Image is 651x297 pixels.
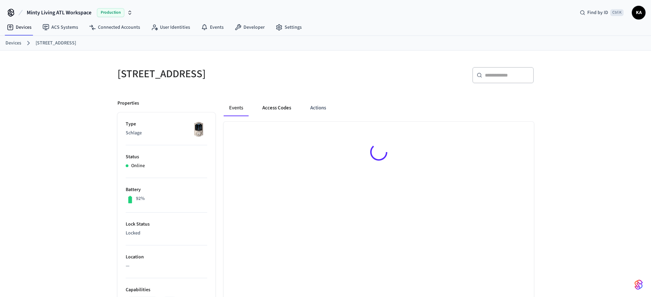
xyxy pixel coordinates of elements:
p: — [126,262,207,270]
h5: [STREET_ADDRESS] [117,67,322,81]
p: Properties [117,100,139,107]
p: Battery [126,186,207,193]
p: 92% [136,195,145,202]
img: SeamLogoGradient.69752ec5.svg [635,279,643,290]
a: Devices [1,21,37,33]
p: Lock Status [126,221,207,228]
p: Online [131,162,145,170]
a: Developer [229,21,270,33]
a: Settings [270,21,307,33]
div: ant example [224,100,534,116]
button: Access Codes [257,100,297,116]
span: Minty Living ATL Workspace [27,9,91,17]
a: [STREET_ADDRESS] [36,40,76,47]
a: Events [196,21,229,33]
p: Location [126,254,207,261]
img: Schlage Sense Smart Deadbolt with Camelot Trim, Front [190,121,207,138]
span: Find by ID [587,9,608,16]
button: KA [632,6,646,19]
p: Schlage [126,130,207,137]
a: Connected Accounts [84,21,146,33]
button: Actions [305,100,331,116]
a: Devices [5,40,21,47]
a: ACS Systems [37,21,84,33]
a: User Identities [146,21,196,33]
p: Locked [126,230,207,237]
span: Ctrl K [610,9,624,16]
p: Type [126,121,207,128]
span: Production [97,8,124,17]
p: Capabilities [126,286,207,294]
div: Find by IDCtrl K [574,6,629,19]
p: Status [126,153,207,161]
button: Events [224,100,249,116]
span: KA [633,6,645,19]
